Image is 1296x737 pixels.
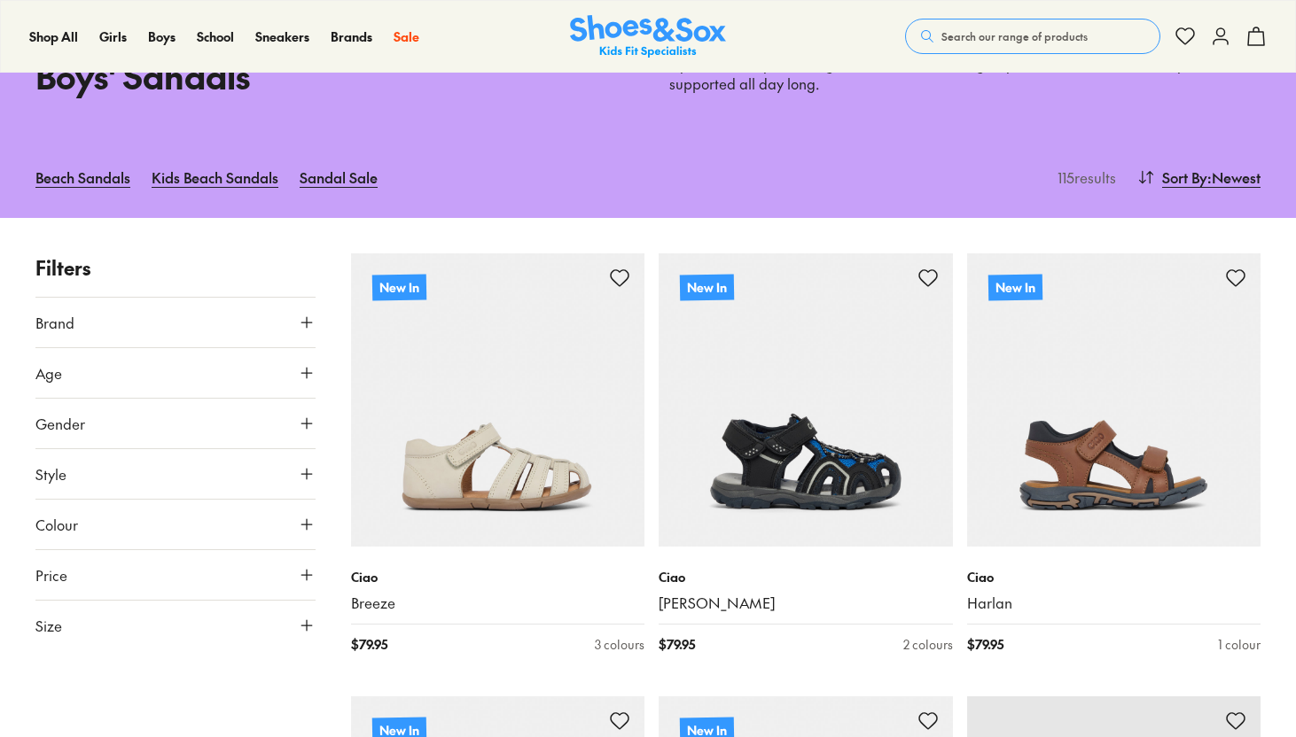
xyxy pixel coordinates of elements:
[35,413,85,434] span: Gender
[197,27,234,45] span: School
[35,500,316,549] button: Colour
[659,568,953,586] p: Ciao
[99,27,127,45] span: Girls
[148,27,176,46] a: Boys
[35,564,67,586] span: Price
[35,348,316,398] button: Age
[595,635,644,654] div: 3 colours
[35,399,316,448] button: Gender
[988,274,1042,300] p: New In
[152,158,278,197] a: Kids Beach Sandals
[967,593,1261,613] a: Harlan
[351,568,645,586] p: Ciao
[35,50,627,101] h1: Boys' Sandals
[35,601,316,650] button: Size
[967,635,1003,654] span: $ 79.95
[394,27,419,45] span: Sale
[35,463,66,485] span: Style
[1162,167,1207,188] span: Sort By
[1218,635,1261,654] div: 1 colour
[29,27,78,46] a: Shop All
[35,615,62,636] span: Size
[35,514,78,535] span: Colour
[659,253,953,547] a: New In
[35,362,62,384] span: Age
[300,158,378,197] a: Sandal Sale
[967,253,1261,547] a: New In
[351,253,645,547] a: New In
[351,593,645,613] a: Breeze
[351,635,387,654] span: $ 79.95
[659,635,695,654] span: $ 79.95
[35,449,316,499] button: Style
[35,550,316,600] button: Price
[35,158,130,197] a: Beach Sandals
[967,568,1261,586] p: Ciao
[255,27,309,45] span: Sneakers
[680,274,734,300] p: New In
[371,274,425,300] p: New In
[941,28,1088,44] span: Search our range of products
[255,27,309,46] a: Sneakers
[1050,167,1116,188] p: 115 results
[35,312,74,333] span: Brand
[331,27,372,46] a: Brands
[570,15,726,58] img: SNS_Logo_Responsive.svg
[197,27,234,46] a: School
[659,593,953,613] a: [PERSON_NAME]
[35,298,316,347] button: Brand
[35,253,316,283] p: Filters
[99,27,127,46] a: Girls
[1207,167,1261,188] span: : Newest
[903,635,953,654] div: 2 colours
[1137,158,1261,197] button: Sort By:Newest
[331,27,372,45] span: Brands
[570,15,726,58] a: Shoes & Sox
[148,27,176,45] span: Boys
[905,19,1160,54] button: Search our range of products
[394,27,419,46] a: Sale
[29,27,78,45] span: Shop All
